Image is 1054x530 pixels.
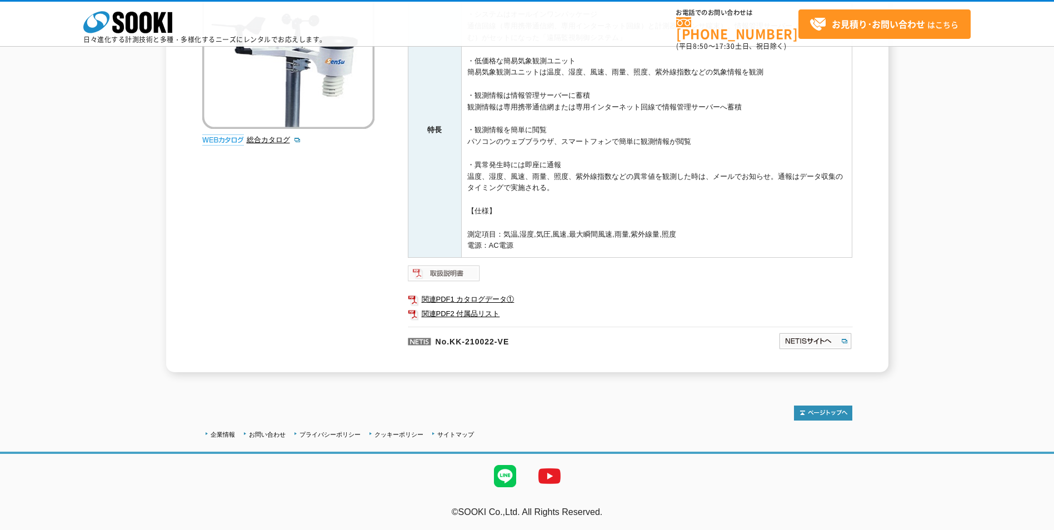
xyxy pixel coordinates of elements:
a: お問い合わせ [249,431,286,438]
span: お電話でのお問い合わせは [676,9,798,16]
a: テストMail [1011,519,1054,528]
a: 取扱説明書 [408,272,481,280]
th: 特長 [408,3,461,258]
p: 日々進化する計測技術と多種・多様化するニーズにレンタルでお応えします。 [83,36,327,43]
a: 関連PDF2 付属品リスト [408,307,852,321]
img: NETISサイトへ [778,332,852,350]
a: サイトマップ [437,431,474,438]
strong: お見積り･お問い合わせ [832,17,925,31]
span: はこちら [810,16,958,33]
a: プライバシーポリシー [299,431,361,438]
a: 関連PDF1 カタログデータ① [408,292,852,307]
img: YouTube [527,454,572,498]
img: トップページへ [794,406,852,421]
img: LINE [483,454,527,498]
p: No.KK-210022-VE [408,327,671,353]
a: 総合カタログ [247,136,301,144]
a: [PHONE_NUMBER] [676,17,798,40]
a: 企業情報 [211,431,235,438]
a: クッキーポリシー [374,431,423,438]
span: 17:30 [715,41,735,51]
img: 取扱説明書 [408,264,481,282]
img: webカタログ [202,134,244,146]
span: 8:50 [693,41,708,51]
td: ・システムはオールインワンパッケージ 通信回線（専用携帯通信網、専用インターネット回線）と計測器（センサ端末）、情報管理サーバー（運用・管理含む）がセットになった「遠隔監視制御システム」 ・低価... [461,3,852,258]
span: (平日 ～ 土日、祝日除く) [676,41,786,51]
a: お見積り･お問い合わせはこちら [798,9,971,39]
